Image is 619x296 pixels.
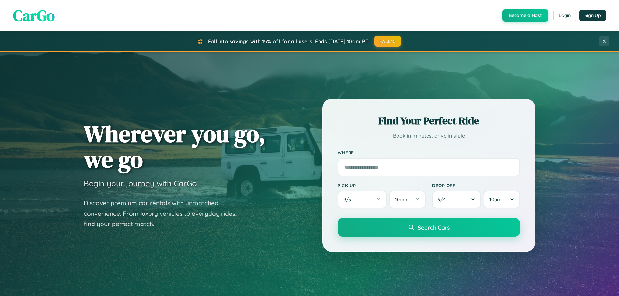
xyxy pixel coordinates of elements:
[389,191,426,208] button: 10am
[338,183,426,188] label: Pick-up
[502,9,548,22] button: Become a Host
[338,150,520,156] label: Where
[338,191,387,208] button: 9/3
[343,196,354,203] span: 9 / 3
[208,38,369,44] span: Fall into savings with 15% off for all users! Ends [DATE] 10am PT.
[13,5,55,26] span: CarGo
[84,198,245,229] p: Discover premium car rentals with unmatched convenience. From luxury vehicles to everyday rides, ...
[418,224,450,231] span: Search Cars
[553,10,576,21] button: Login
[374,36,401,47] button: FALL15
[432,183,520,188] label: Drop-off
[395,196,407,203] span: 10am
[84,121,266,172] h1: Wherever you go, we go
[84,178,197,188] h3: Begin your journey with CarGo
[438,196,449,203] span: 9 / 4
[338,114,520,128] h2: Find Your Perfect Ride
[484,191,520,208] button: 10am
[338,131,520,140] p: Book in minutes, drive in style
[432,191,481,208] button: 9/4
[338,218,520,237] button: Search Cars
[489,196,502,203] span: 10am
[579,10,606,21] button: Sign Up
